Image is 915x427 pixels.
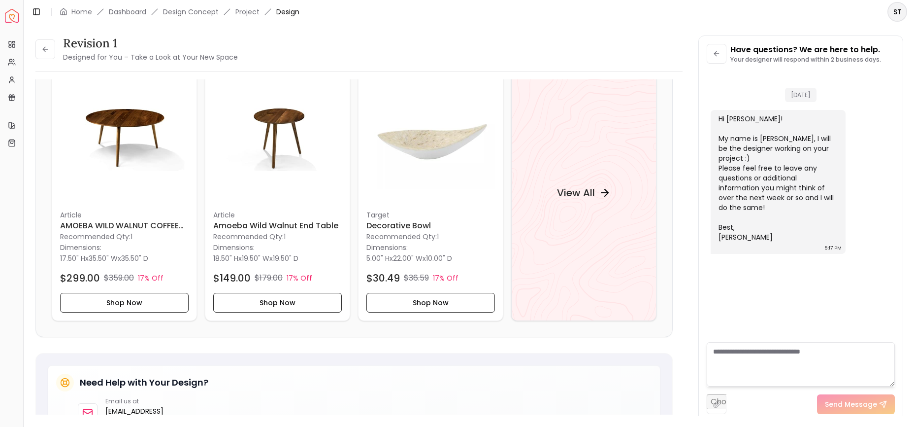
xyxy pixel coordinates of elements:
span: 10.00" D [426,253,452,263]
button: ST [887,2,907,22]
div: 5:17 PM [824,243,842,253]
p: Email us at [105,397,209,405]
p: $359.00 [104,272,134,284]
button: Shop Now [366,293,495,313]
h6: AMOEBA WILD WALNUT COFFEE TABLE [60,220,189,232]
h4: $299.00 [60,271,100,285]
h6: Decorative Bowl [366,220,495,232]
a: Spacejoy [5,9,19,23]
p: Article [60,210,189,220]
div: Decorative Bowl [358,65,503,321]
img: Decorative Bowl image [366,73,495,202]
span: 5.00" H [366,253,390,263]
p: Target [366,210,495,220]
p: 17% Off [433,273,458,283]
small: Designed for You – Take a Look at Your New Space [63,52,238,62]
span: 19.50" W [242,253,269,263]
p: Your designer will respond within 2 business days. [730,56,881,64]
span: 35.50" W [89,253,118,263]
a: AMOEBA WILD WALNUT COFFEE TABLE imageArticleAMOEBA WILD WALNUT COFFEE TABLERecommended Qty:1Dimen... [52,65,197,321]
a: Decorative Bowl imageTargetDecorative BowlRecommended Qty:1Dimensions:5.00" Hx22.00" Wx10.00" D$3... [358,65,503,321]
li: Design Concept [163,7,219,17]
p: x x [213,253,298,263]
button: Shop Now [213,293,342,313]
p: Recommended Qty: 1 [213,232,342,242]
p: $36.59 [404,272,429,284]
p: Dimensions: [213,242,255,253]
img: Amoeba Wild Walnut End Table image [213,73,342,202]
p: $179.00 [255,272,283,284]
img: AMOEBA WILD WALNUT COFFEE TABLE image [60,73,189,202]
h5: Need Help with Your Design? [80,376,208,390]
p: x x [60,253,148,263]
span: 22.00" W [393,253,423,263]
p: Recommended Qty: 1 [366,232,495,242]
div: Hi [PERSON_NAME]! My name is [PERSON_NAME], I will be the designer working on your project :) Ple... [719,114,836,242]
p: x x [366,253,452,263]
a: Amoeba Wild Walnut End Table imageArticleAmoeba Wild Walnut End TableRecommended Qty:1Dimensions:... [205,65,350,321]
p: Have questions? We are here to help. [730,44,881,56]
button: Shop Now [60,293,189,313]
div: AMOEBA WILD WALNUT COFFEE TABLE [52,65,197,321]
h6: Amoeba Wild Walnut End Table [213,220,342,232]
nav: breadcrumb [60,7,299,17]
span: 19.50" D [273,253,298,263]
p: 17% Off [287,273,312,283]
img: Spacejoy Logo [5,9,19,23]
a: View All [511,65,656,321]
span: [DATE] [785,88,817,102]
span: ST [888,3,906,21]
p: Article [213,210,342,220]
a: Dashboard [109,7,146,17]
span: Design [276,7,299,17]
div: Amoeba Wild Walnut End Table [205,65,350,321]
h4: $149.00 [213,271,251,285]
p: Dimensions: [366,242,408,253]
p: Dimensions: [60,242,101,253]
a: Home [71,7,92,17]
h4: $30.49 [366,271,400,285]
p: Recommended Qty: 1 [60,232,189,242]
h3: Revision 1 [63,36,238,51]
span: 17.50" H [60,253,85,263]
a: Project [235,7,260,17]
p: 17% Off [138,273,163,283]
h4: View All [557,186,595,200]
span: 18.50" H [213,253,238,263]
span: 35.50" D [121,253,148,263]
